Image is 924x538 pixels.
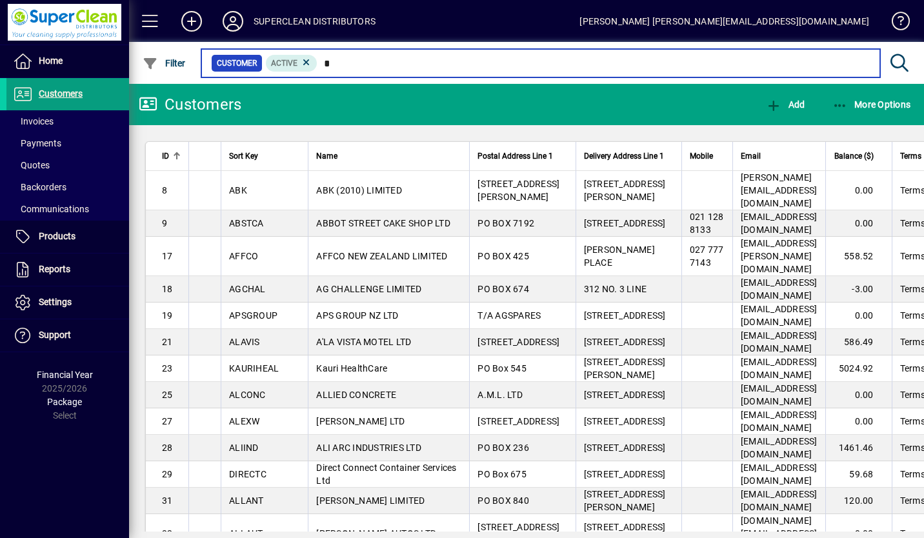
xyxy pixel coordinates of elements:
span: Delivery Address Line 1 [584,149,664,163]
span: [EMAIL_ADDRESS][DOMAIN_NAME] [741,212,818,235]
td: 0.00 [825,408,892,435]
span: Financial Year [37,370,93,380]
span: ALLIED CONCRETE [316,390,396,400]
div: Email [741,149,818,163]
span: A'LA VISTA MOTEL LTD [316,337,411,347]
span: [STREET_ADDRESS] [477,337,559,347]
span: 25 [162,390,173,400]
span: ID [162,149,169,163]
span: PO BOX 236 [477,443,529,453]
span: ALI ARC INDUSTRIES LTD [316,443,421,453]
a: Settings [6,286,129,319]
button: Add [763,93,808,116]
span: [EMAIL_ADDRESS][DOMAIN_NAME] [741,436,818,459]
span: PO BOX 7192 [477,218,534,228]
span: [STREET_ADDRESS][PERSON_NAME] [584,179,666,202]
span: ABSTCA [229,218,264,228]
span: PO BOX 425 [477,251,529,261]
td: 0.00 [825,210,892,237]
span: Terms [900,149,921,163]
span: DIRECTC [229,469,266,479]
span: Communications [13,204,89,214]
td: 558.52 [825,237,892,276]
span: ABK [229,185,247,195]
span: AG CHALLENGE LIMITED [316,284,421,294]
span: Customers [39,88,83,99]
span: [EMAIL_ADDRESS][DOMAIN_NAME] [741,410,818,433]
span: Customer [217,57,257,70]
span: T/A AGSPARES [477,310,541,321]
span: [STREET_ADDRESS] [584,310,666,321]
span: PO Box 545 [477,363,527,374]
span: ALCONC [229,390,266,400]
span: Quotes [13,160,50,170]
span: APS GROUP NZ LTD [316,310,398,321]
span: [EMAIL_ADDRESS][DOMAIN_NAME] [741,463,818,486]
span: Products [39,231,75,241]
span: Email [741,149,761,163]
a: Payments [6,132,129,154]
span: Sort Key [229,149,258,163]
a: Home [6,45,129,77]
a: Invoices [6,110,129,132]
span: Filter [143,58,186,68]
a: Communications [6,198,129,220]
td: 0.00 [825,171,892,210]
button: More Options [829,93,914,116]
span: [EMAIL_ADDRESS][DOMAIN_NAME] [741,489,818,512]
span: [EMAIL_ADDRESS][DOMAIN_NAME] [741,304,818,327]
td: 1461.46 [825,435,892,461]
span: Payments [13,138,61,148]
a: Support [6,319,129,352]
span: [STREET_ADDRESS][PERSON_NAME] [584,489,666,512]
span: PO Box 675 [477,469,527,479]
span: PO BOX 674 [477,284,529,294]
span: 9 [162,218,167,228]
span: [PERSON_NAME] LIMITED [316,495,425,506]
td: 0.00 [825,382,892,408]
div: Balance ($) [834,149,885,163]
span: Package [47,397,82,407]
span: More Options [832,99,911,110]
span: Mobile [690,149,713,163]
div: Customers [139,94,241,115]
td: 120.00 [825,488,892,514]
span: Postal Address Line 1 [477,149,553,163]
span: APSGROUP [229,310,277,321]
span: Name [316,149,337,163]
a: Backorders [6,176,129,198]
mat-chip: Activation Status: Active [266,55,317,72]
div: Name [316,149,461,163]
span: 31 [162,495,173,506]
span: Active [271,59,297,68]
span: 027 777 7143 [690,244,724,268]
span: [PERSON_NAME] LTD [316,416,405,426]
span: AFFCO NEW ZEALAND LIMITED [316,251,447,261]
span: [EMAIL_ADDRESS][DOMAIN_NAME] [741,277,818,301]
span: ALEXW [229,416,259,426]
span: 17 [162,251,173,261]
td: -3.00 [825,276,892,303]
span: Kauri HealthCare [316,363,387,374]
span: 29 [162,469,173,479]
span: [EMAIL_ADDRESS][DOMAIN_NAME] [741,383,818,406]
span: 8 [162,185,167,195]
span: Invoices [13,116,54,126]
span: Reports [39,264,70,274]
a: Products [6,221,129,253]
span: A.M.L. LTD [477,390,523,400]
span: Backorders [13,182,66,192]
span: KAURIHEAL [229,363,279,374]
span: [EMAIL_ADDRESS][DOMAIN_NAME] [741,330,818,354]
span: [EMAIL_ADDRESS][DOMAIN_NAME] [741,357,818,380]
span: PO BOX 840 [477,495,529,506]
button: Filter [139,52,189,75]
button: Add [171,10,212,33]
span: [STREET_ADDRESS] [584,416,666,426]
span: Home [39,55,63,66]
td: 5024.92 [825,355,892,382]
span: [EMAIL_ADDRESS][PERSON_NAME][DOMAIN_NAME] [741,238,818,274]
td: 586.49 [825,329,892,355]
span: ALAVIS [229,337,260,347]
span: 21 [162,337,173,347]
